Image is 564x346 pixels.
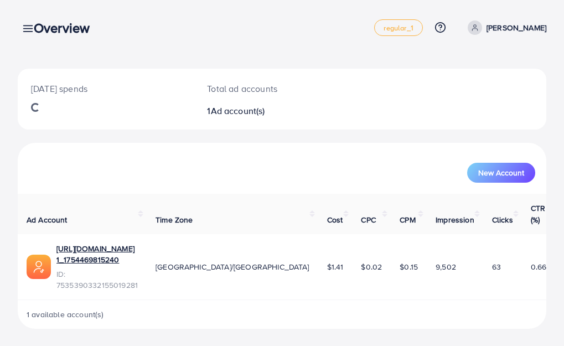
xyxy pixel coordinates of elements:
p: [DATE] spends [31,82,180,95]
span: $0.02 [361,261,382,272]
h3: Overview [34,20,99,36]
span: [GEOGRAPHIC_DATA]/[GEOGRAPHIC_DATA] [156,261,309,272]
span: Impression [436,214,474,225]
a: regular_1 [374,19,422,36]
h2: 1 [207,106,313,116]
a: [PERSON_NAME] [463,20,546,35]
p: Total ad accounts [207,82,313,95]
span: Time Zone [156,214,193,225]
span: Ad Account [27,214,68,225]
span: CTR (%) [531,203,545,225]
p: [PERSON_NAME] [487,21,546,34]
span: Cost [327,214,343,225]
span: $1.41 [327,261,344,272]
span: $0.15 [400,261,418,272]
span: 63 [492,261,501,272]
span: Ad account(s) [211,105,265,117]
span: regular_1 [384,24,413,32]
span: CPC [361,214,375,225]
span: CPM [400,214,415,225]
span: 0.66 [531,261,547,272]
span: 9,502 [436,261,456,272]
a: [URL][DOMAIN_NAME] 1_1754469815240 [56,243,138,266]
span: 1 available account(s) [27,309,104,320]
button: New Account [467,163,535,183]
span: New Account [478,169,524,177]
img: ic-ads-acc.e4c84228.svg [27,255,51,279]
span: ID: 7535390332155019281 [56,268,138,291]
span: Clicks [492,214,513,225]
